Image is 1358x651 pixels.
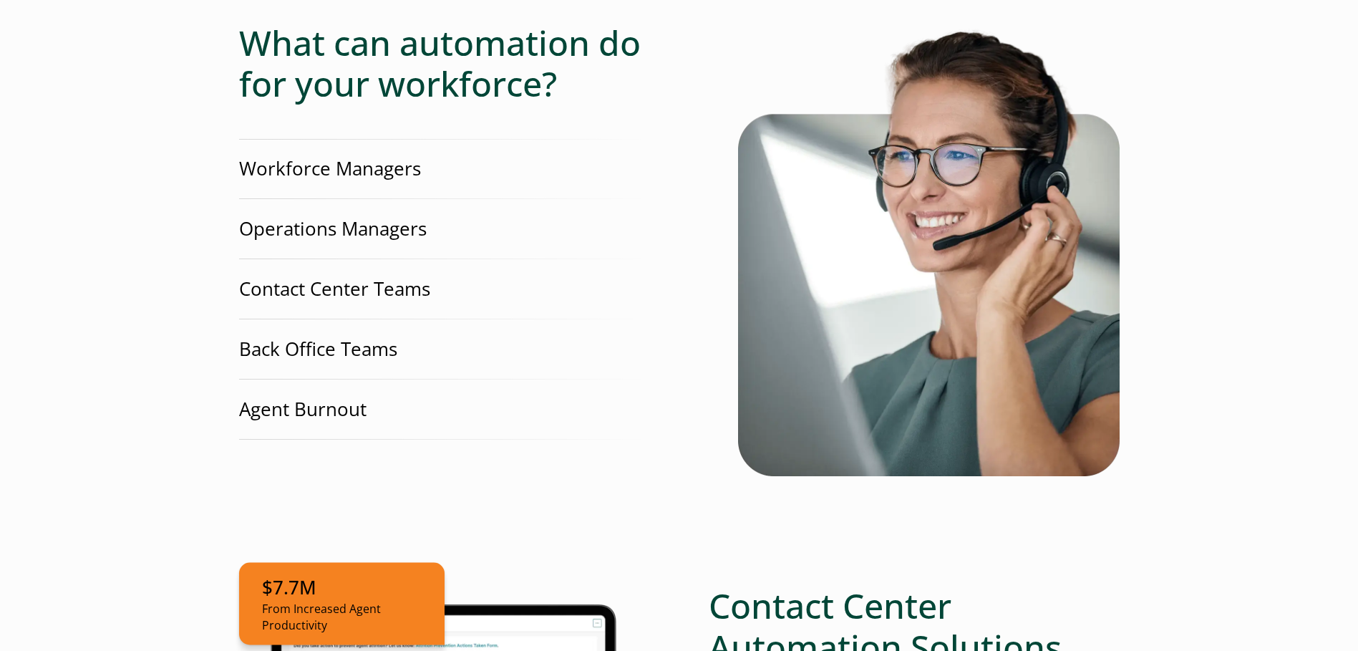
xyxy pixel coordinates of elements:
[239,155,421,182] p: Workforce Managers
[210,139,650,199] a: Workforce Managers
[262,601,422,634] p: From Increased Agent Productivity
[239,396,367,423] p: Agent Burnout
[738,8,1120,477] img: Female contact center employee smiling with her headset on
[239,22,679,105] h2: What can automation do for your workforce?
[239,276,430,302] p: Contact Center Teams
[239,216,427,242] p: Operations Managers
[210,319,650,380] a: Back Office Teams
[239,336,397,362] p: Back Office Teams
[210,380,650,440] a: Agent Burnout
[210,199,650,259] a: Operations Managers
[210,259,650,319] a: Contact Center Teams
[262,574,422,600] p: $7.7M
